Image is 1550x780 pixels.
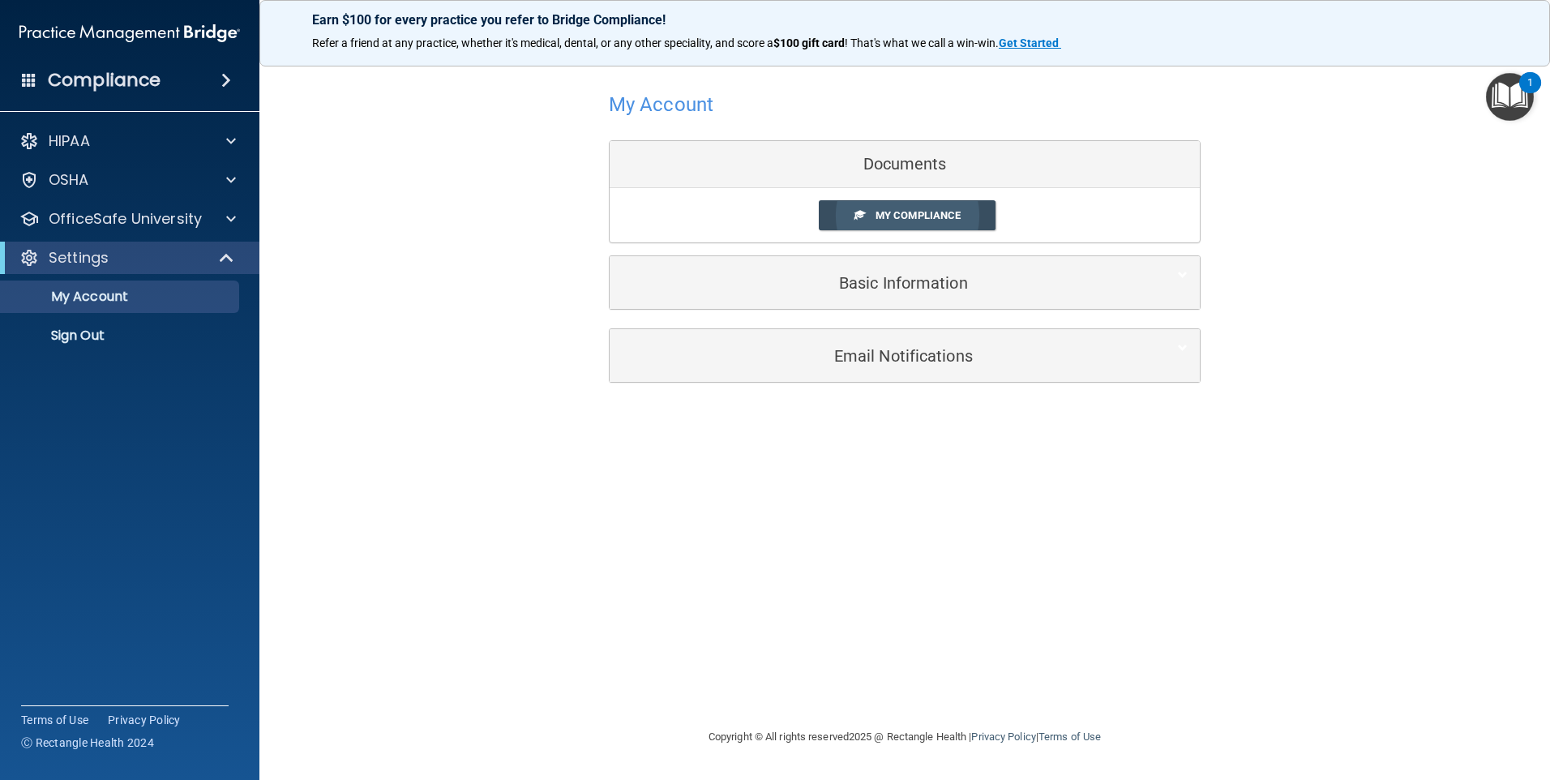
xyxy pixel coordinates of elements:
span: My Compliance [876,209,961,221]
p: OfficeSafe University [49,209,202,229]
h4: Compliance [48,69,161,92]
h5: Basic Information [622,274,1138,292]
a: Terms of Use [1038,731,1101,743]
a: Get Started [999,36,1061,49]
button: Open Resource Center, 1 new notification [1486,73,1534,121]
div: 1 [1527,83,1533,104]
p: Sign Out [11,328,232,344]
a: OSHA [19,170,236,190]
h5: Email Notifications [622,347,1138,365]
span: Ⓒ Rectangle Health 2024 [21,735,154,751]
h4: My Account [609,94,713,115]
strong: Get Started [999,36,1059,49]
a: Settings [19,248,235,268]
p: HIPAA [49,131,90,151]
strong: $100 gift card [773,36,845,49]
a: Privacy Policy [108,712,181,728]
p: My Account [11,289,232,305]
a: Privacy Policy [971,731,1035,743]
p: OSHA [49,170,89,190]
a: Terms of Use [21,712,88,728]
div: Copyright © All rights reserved 2025 @ Rectangle Health | | [609,711,1201,763]
a: OfficeSafe University [19,209,236,229]
a: Basic Information [622,264,1188,301]
p: Earn $100 for every practice you refer to Bridge Compliance! [312,12,1497,28]
p: Settings [49,248,109,268]
a: HIPAA [19,131,236,151]
div: Documents [610,141,1200,188]
span: Refer a friend at any practice, whether it's medical, dental, or any other speciality, and score a [312,36,773,49]
img: PMB logo [19,17,240,49]
span: ! That's what we call a win-win. [845,36,999,49]
a: Email Notifications [622,337,1188,374]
